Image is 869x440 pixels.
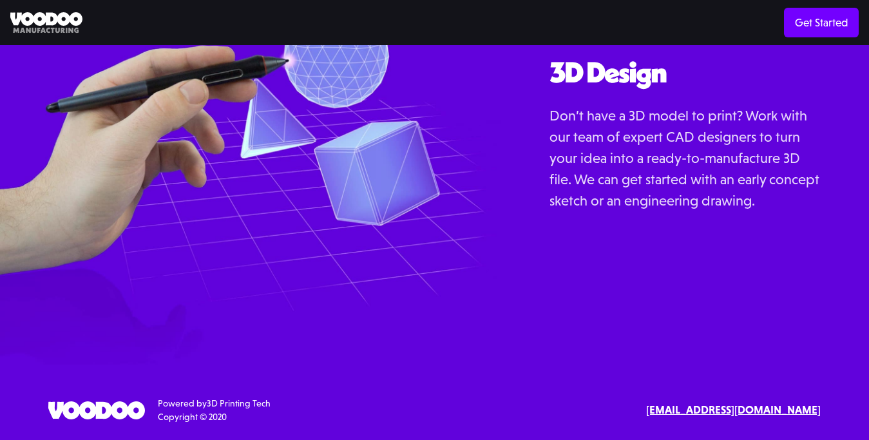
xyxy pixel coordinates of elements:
[646,403,821,416] strong: [EMAIL_ADDRESS][DOMAIN_NAME]
[207,398,271,408] a: 3D Printing Tech
[549,105,821,211] p: Don’t have a 3D model to print? Work with our team of expert CAD designers to turn your idea into...
[158,397,271,424] div: Powered by Copyright © 2020
[10,12,82,33] img: Voodoo Manufacturing logo
[549,57,821,89] h2: 3D Design
[784,8,859,37] a: Get Started
[646,402,821,419] a: [EMAIL_ADDRESS][DOMAIN_NAME]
